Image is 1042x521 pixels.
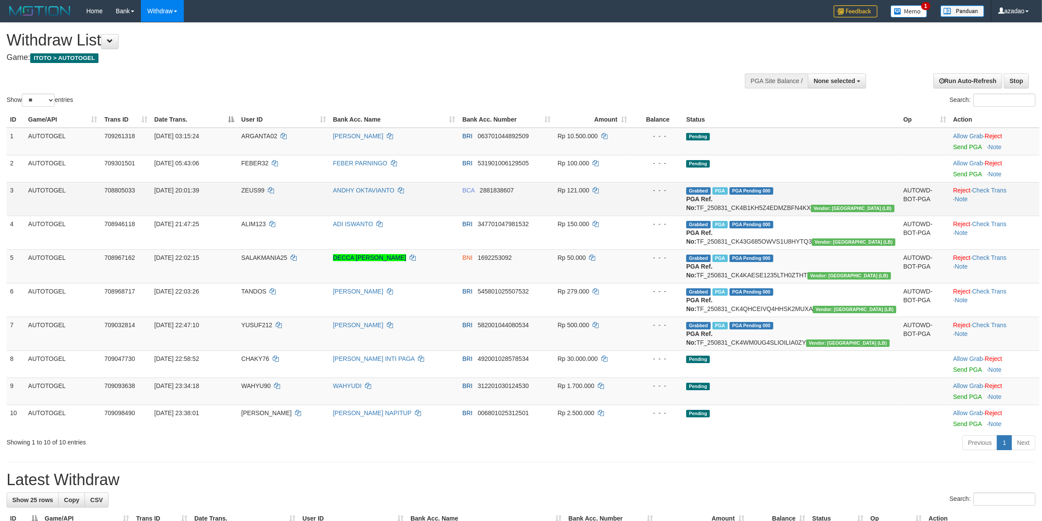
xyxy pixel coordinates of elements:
[989,366,1002,373] a: Note
[478,220,529,227] span: Copy 347701047981532 to clipboard
[241,409,291,416] span: [PERSON_NAME]
[58,493,85,507] a: Copy
[985,133,1002,140] a: Reject
[745,73,808,88] div: PGA Site Balance /
[953,366,982,373] a: Send PGA
[962,435,997,450] a: Previous
[241,160,268,167] span: FEBER32
[241,288,266,295] span: TANDOS
[712,288,728,296] span: Marked by azaksrauto
[683,317,900,350] td: TF_250831_CK4WM0UG4SLIOILIA0ZY
[25,128,101,155] td: AUTOTOGEL
[463,254,473,261] span: BNI
[686,160,710,168] span: Pending
[997,435,1012,450] a: 1
[7,155,25,182] td: 2
[7,128,25,155] td: 1
[730,255,773,262] span: PGA Pending
[811,205,895,212] span: Vendor URL: https://dashboard.q2checkout.com/secure
[333,382,362,389] a: WAHYUDI
[478,382,529,389] span: Copy 312201030124530 to clipboard
[940,5,984,17] img: panduan.png
[921,2,930,10] span: 1
[463,160,473,167] span: BRI
[686,288,711,296] span: Grabbed
[953,382,985,389] span: ·
[22,94,55,107] select: Showentries
[634,132,679,140] div: - - -
[558,288,589,295] span: Rp 279.000
[333,160,387,167] a: FEBER PARNINGO
[7,405,25,432] td: 10
[634,321,679,329] div: - - -
[891,5,927,17] img: Button%20Memo.svg
[104,288,135,295] span: 708968717
[478,160,529,167] span: Copy 531901006129505 to clipboard
[813,306,896,313] span: Vendor URL: https://dashboard.q2checkout.com/secure
[7,112,25,128] th: ID
[972,254,1007,261] a: Check Trans
[7,31,686,49] h1: Withdraw List
[241,187,264,194] span: ZEUS99
[989,171,1002,178] a: Note
[154,160,199,167] span: [DATE] 05:43:06
[634,409,679,417] div: - - -
[30,53,98,63] span: ITOTO > AUTOTOGEL
[104,322,135,329] span: 709032814
[950,112,1039,128] th: Action
[333,254,406,261] a: DECCA [PERSON_NAME]
[241,133,277,140] span: ARGANTA02
[953,355,983,362] a: Allow Grab
[712,322,728,329] span: Marked by azaksrauto
[7,53,686,62] h4: Game:
[333,220,373,227] a: ADI ISWANTO
[104,409,135,416] span: 709098490
[973,493,1035,506] input: Search:
[7,283,25,317] td: 6
[463,409,473,416] span: BRI
[333,322,383,329] a: [PERSON_NAME]
[25,350,101,378] td: AUTOTOGEL
[333,187,395,194] a: ANDHY OKTAVIANTO
[478,355,529,362] span: Copy 492001028578534 to clipboard
[900,216,950,249] td: AUTOWD-BOT-PGA
[154,355,199,362] span: [DATE] 22:58:52
[463,382,473,389] span: BRI
[953,322,971,329] a: Reject
[953,409,983,416] a: Allow Grab
[683,249,900,283] td: TF_250831_CK4KAESE1235LTH0ZTHT
[686,330,712,346] b: PGA Ref. No:
[900,283,950,317] td: AUTOWD-BOT-PGA
[12,497,53,504] span: Show 25 rows
[683,112,900,128] th: Status
[985,382,1002,389] a: Reject
[558,187,589,194] span: Rp 121.000
[950,128,1039,155] td: ·
[154,187,199,194] span: [DATE] 20:01:39
[463,133,473,140] span: BRI
[330,112,459,128] th: Bank Acc. Name: activate to sort column ascending
[7,350,25,378] td: 8
[151,112,238,128] th: Date Trans.: activate to sort column descending
[558,254,586,261] span: Rp 50.000
[241,355,269,362] span: CHAKY76
[154,382,199,389] span: [DATE] 23:34:18
[558,409,594,416] span: Rp 2.500.000
[1011,435,1035,450] a: Next
[712,187,728,195] span: Marked by azaksrauto
[953,409,985,416] span: ·
[25,182,101,216] td: AUTOTOGEL
[989,143,1002,150] a: Note
[558,220,589,227] span: Rp 150.000
[953,220,971,227] a: Reject
[463,288,473,295] span: BRI
[241,254,287,261] span: SALAKMANIA25
[478,133,529,140] span: Copy 063701044892509 to clipboard
[104,187,135,194] span: 708805033
[634,159,679,168] div: - - -
[686,133,710,140] span: Pending
[25,317,101,350] td: AUTOTOGEL
[950,350,1039,378] td: ·
[7,182,25,216] td: 3
[812,238,895,246] span: Vendor URL: https://dashboard.q2checkout.com/secure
